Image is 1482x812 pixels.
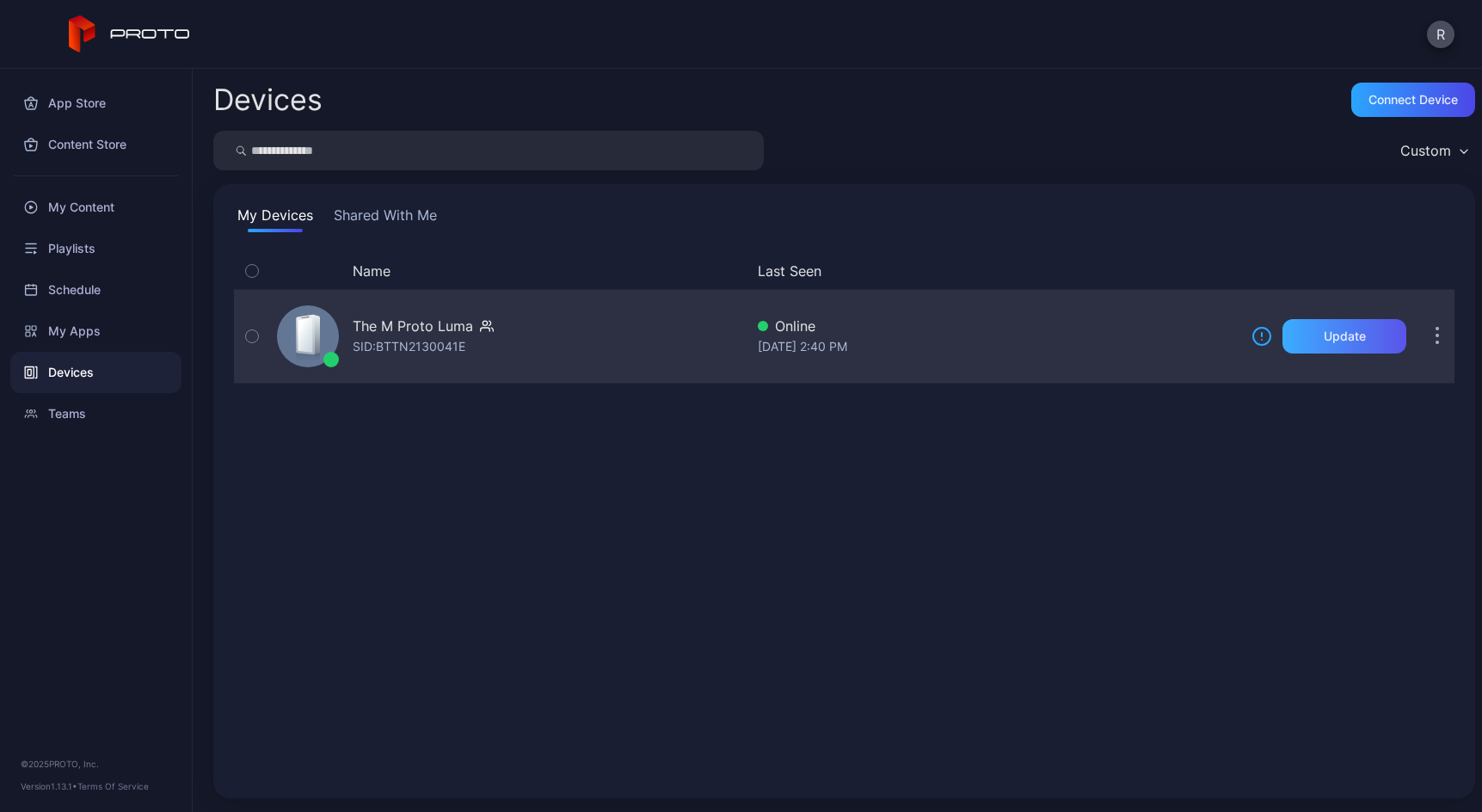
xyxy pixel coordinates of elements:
[1245,261,1399,281] div: Update Device
[330,205,440,232] button: Shared With Me
[1400,142,1451,159] div: Custom
[1427,21,1454,48] button: R
[10,83,181,124] a: App Store
[1282,319,1406,354] button: Update
[213,84,323,115] h2: Devices
[10,269,181,311] a: Schedule
[758,316,1238,336] div: Online
[10,228,181,269] a: Playlists
[1368,93,1458,107] div: Connect device
[1324,329,1366,343] div: Update
[234,205,317,232] button: My Devices
[77,781,149,791] a: Terms Of Service
[10,352,181,393] a: Devices
[353,261,390,281] button: Name
[1392,131,1475,170] button: Custom
[10,187,181,228] a: My Content
[353,336,465,357] div: SID: BTTN2130041E
[21,757,171,771] div: © 2025 PROTO, Inc.
[10,124,181,165] a: Content Store
[1351,83,1475,117] button: Connect device
[758,261,1231,281] button: Last Seen
[10,311,181,352] a: My Apps
[21,781,77,791] span: Version 1.13.1 •
[10,393,181,434] a: Teams
[758,336,1238,357] div: [DATE] 2:40 PM
[353,316,473,336] div: The M Proto Luma
[1420,261,1454,281] div: Options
